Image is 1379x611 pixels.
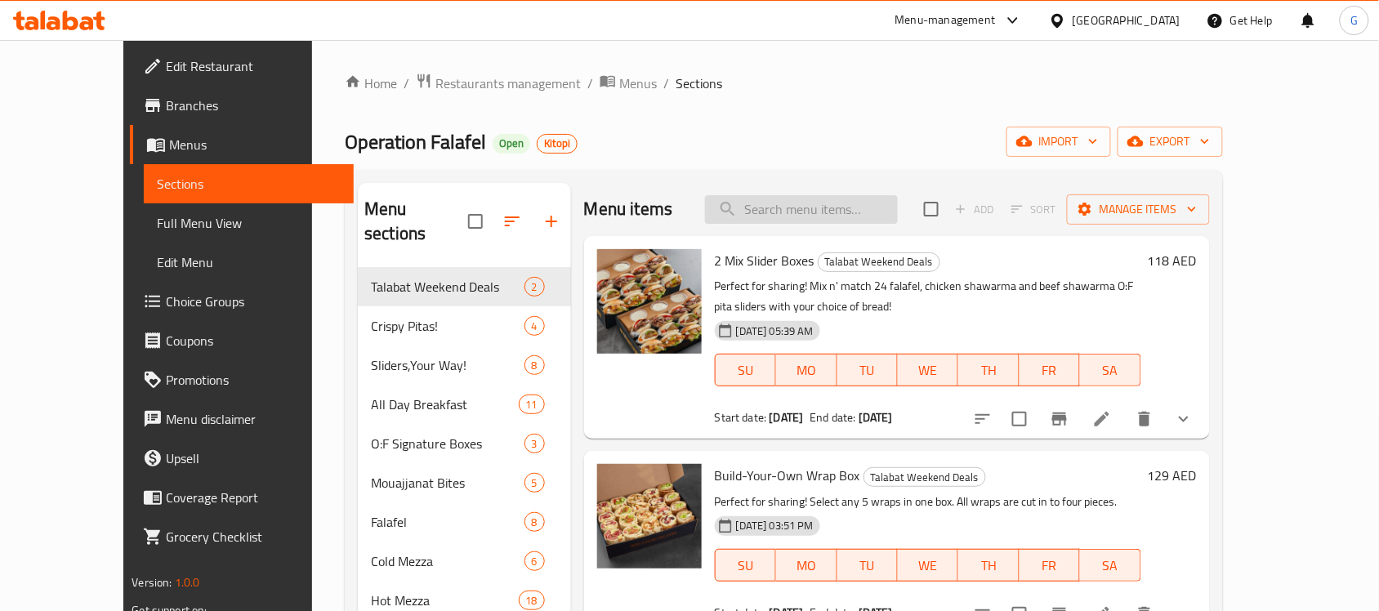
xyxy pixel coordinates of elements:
[818,252,940,272] div: Talabat Weekend Deals
[584,197,673,221] h2: Menu items
[166,370,341,390] span: Promotions
[1073,11,1180,29] div: [GEOGRAPHIC_DATA]
[1080,549,1140,582] button: SA
[404,74,409,93] li: /
[525,319,544,334] span: 4
[1125,399,1164,439] button: delete
[904,554,952,578] span: WE
[837,549,898,582] button: TU
[859,407,893,428] b: [DATE]
[958,549,1019,582] button: TH
[166,292,341,311] span: Choice Groups
[1006,127,1111,157] button: import
[416,73,581,94] a: Restaurants management
[371,591,518,610] span: Hot Mezza
[371,355,524,375] span: Sliders,Your Way!
[715,248,814,273] span: 2 Mix Slider Boxes
[525,436,544,452] span: 3
[371,551,524,571] span: Cold Mezza
[844,554,891,578] span: TU
[1040,399,1079,439] button: Branch-specific-item
[864,467,986,487] div: Talabat Weekend Deals
[524,316,545,336] div: items
[705,195,898,224] input: search
[597,464,702,569] img: Build-Your-Own Wrap Box
[715,463,860,488] span: Build-Your-Own Wrap Box
[1148,249,1197,272] h6: 118 AED
[358,542,571,581] div: Cold Mezza6
[458,204,493,239] span: Select all sections
[914,192,948,226] span: Select section
[948,197,1001,222] span: Add item
[810,407,856,428] span: End date:
[175,572,200,593] span: 1.0.0
[345,74,397,93] a: Home
[1080,199,1197,220] span: Manage items
[130,282,354,321] a: Choice Groups
[965,359,1012,382] span: TH
[166,331,341,350] span: Coupons
[519,395,545,414] div: items
[166,56,341,76] span: Edit Restaurant
[166,96,341,115] span: Branches
[538,136,577,150] span: Kitopi
[519,591,545,610] div: items
[130,517,354,556] a: Grocery Checklist
[783,554,830,578] span: MO
[358,424,571,463] div: O:F Signature Boxes3
[1164,399,1203,439] button: show more
[524,551,545,571] div: items
[166,448,341,468] span: Upsell
[169,135,341,154] span: Menus
[524,434,545,453] div: items
[166,409,341,429] span: Menu disclaimer
[493,136,530,150] span: Open
[715,549,776,582] button: SU
[524,355,545,375] div: items
[1067,194,1210,225] button: Manage items
[776,354,837,386] button: MO
[715,407,767,428] span: Start date:
[730,518,820,533] span: [DATE] 03:51 PM
[435,74,581,93] span: Restaurants management
[1087,554,1134,578] span: SA
[715,492,1141,512] p: Perfect for sharing! Select any 5 wraps in one box. All wraps are cut in to four pieces.
[130,47,354,86] a: Edit Restaurant
[130,360,354,399] a: Promotions
[722,554,770,578] span: SU
[358,267,571,306] div: Talabat Weekend Deals2
[371,473,524,493] span: Mouajjanat Bites
[963,399,1002,439] button: sort-choices
[1092,409,1112,429] a: Edit menu item
[520,397,544,413] span: 11
[130,478,354,517] a: Coverage Report
[132,572,172,593] span: Version:
[144,164,354,203] a: Sections
[520,593,544,609] span: 18
[715,354,776,386] button: SU
[371,434,524,453] div: O:F Signature Boxes
[524,473,545,493] div: items
[837,354,898,386] button: TU
[358,502,571,542] div: Falafel8
[524,512,545,532] div: items
[364,197,468,246] h2: Menu sections
[525,475,544,491] span: 5
[1026,359,1073,382] span: FR
[587,74,593,93] li: /
[776,549,837,582] button: MO
[676,74,722,93] span: Sections
[144,203,354,243] a: Full Menu View
[715,276,1141,317] p: Perfect for sharing! Mix n' match 24 falafel, chicken shawarma and beef shawarma O:F pita sliders...
[1020,354,1080,386] button: FR
[844,359,891,382] span: TU
[371,316,524,336] div: Crispy Pitas!
[371,277,524,297] span: Talabat Weekend Deals
[1020,549,1080,582] button: FR
[904,359,952,382] span: WE
[371,395,518,414] div: All Day Breakfast
[1131,132,1210,152] span: export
